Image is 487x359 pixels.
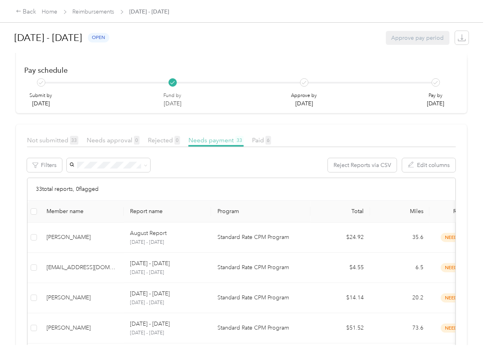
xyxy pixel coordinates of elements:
button: Reject Reports via CSV [328,158,397,172]
p: Standard Rate CPM Program [217,324,304,332]
p: Standard Rate CPM Program [217,293,304,302]
p: [DATE] - [DATE] [130,320,170,328]
td: 73.6 [370,313,430,343]
span: Needs payment [188,136,244,144]
span: 6 [266,136,271,145]
p: August Report [130,229,167,238]
th: Program [211,201,310,223]
span: 0 [175,136,180,145]
div: [PERSON_NAME] [47,324,117,332]
p: [DATE] - [DATE] [130,289,170,298]
th: Member name [40,201,124,223]
span: Needs approval [87,136,140,144]
td: $14.14 [310,283,370,313]
th: Report name [124,201,211,223]
td: 35.6 [370,223,430,253]
div: [EMAIL_ADDRESS][DOMAIN_NAME] [47,263,117,272]
iframe: Everlance-gr Chat Button Frame [442,314,487,359]
div: Miles [376,208,423,215]
td: 20.2 [370,283,430,313]
p: [DATE] - [DATE] [130,259,170,268]
a: Reimbursements [73,8,114,15]
p: [DATE] [427,99,444,108]
p: [DATE] [30,99,52,108]
span: [DATE] - [DATE] [130,8,169,16]
span: 33 [235,136,244,145]
td: Standard Rate CPM Program [211,283,310,313]
div: [PERSON_NAME] [47,233,117,242]
p: [DATE] - [DATE] [130,269,205,276]
button: Edit columns [402,158,456,172]
div: [PERSON_NAME] [47,293,117,302]
span: Not submitted [27,136,78,144]
h2: Pay schedule [24,66,459,74]
td: $4.55 [310,253,370,283]
p: Approve by [291,92,317,99]
td: Standard Rate CPM Program [211,253,310,283]
td: Standard Rate CPM Program [211,223,310,253]
p: [DATE] [164,99,182,108]
p: Pay by [427,92,444,99]
span: Paid [252,136,271,144]
span: 33 [70,136,78,145]
td: Standard Rate CPM Program [211,313,310,343]
td: $51.52 [310,313,370,343]
span: open [88,33,109,42]
span: Rejected [148,136,180,144]
p: [DATE] - [DATE] [130,330,205,337]
span: 0 [134,136,140,145]
h1: [DATE] - [DATE] [15,28,82,47]
td: $24.92 [310,223,370,253]
div: Back [16,7,37,17]
button: Filters [27,158,62,172]
td: 6.5 [370,253,430,283]
p: Standard Rate CPM Program [217,263,304,272]
p: Submit by [30,92,52,99]
p: Fund by [164,92,182,99]
div: Member name [47,208,117,215]
div: 33 total reports, 0 flagged [27,178,456,201]
p: [DATE] - [DATE] [130,239,205,246]
p: Standard Rate CPM Program [217,233,304,242]
p: [DATE] - [DATE] [130,299,205,307]
a: Home [42,8,58,15]
div: Total [317,208,364,215]
p: [DATE] [291,99,317,108]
